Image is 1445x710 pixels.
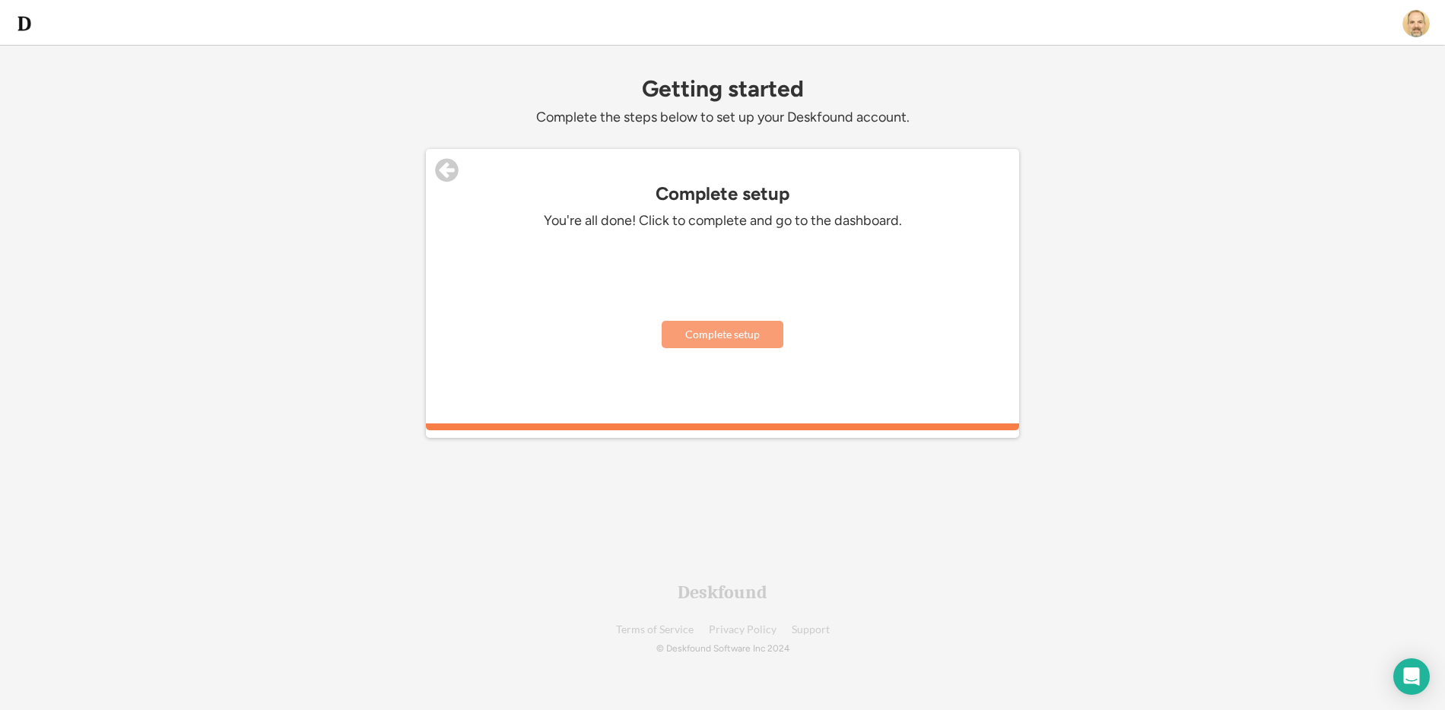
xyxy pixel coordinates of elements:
button: Complete setup [662,321,783,348]
div: You're all done! Click to complete and go to the dashboard. [494,212,951,230]
a: Terms of Service [616,624,694,636]
a: Privacy Policy [709,624,776,636]
div: Complete the steps below to set up your Deskfound account. [426,109,1019,126]
div: Open Intercom Messenger [1393,658,1430,695]
div: 100% [429,423,1016,430]
div: Complete setup [426,183,1019,204]
div: Deskfound [678,583,767,601]
img: d-whitebg.png [15,14,33,33]
div: Getting started [426,76,1019,101]
a: Support [792,624,830,636]
img: ACg8ocJrCTPTBLQNbWBq0Y8ZdPxdbg0uIJrbEK1E71ZmWU1kb7e-aI8=s96-c [1402,10,1430,37]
